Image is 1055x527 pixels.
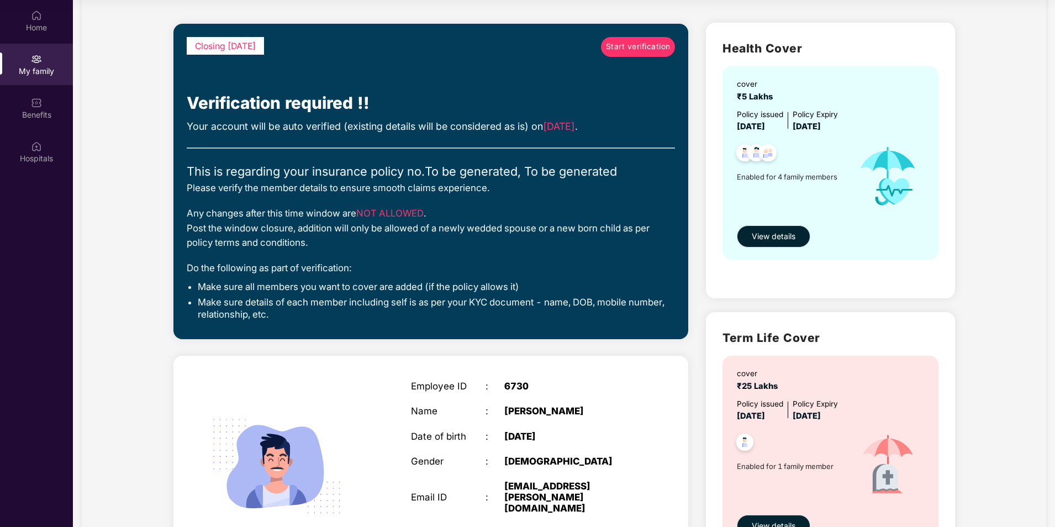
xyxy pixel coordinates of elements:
[187,90,676,116] div: Verification required !!
[731,430,758,457] img: svg+xml;base64,PHN2ZyB4bWxucz0iaHR0cDovL3d3dy53My5vcmcvMjAwMC9zdmciIHdpZHRoPSI0OC45NDMiIGhlaWdodD...
[722,39,938,57] h2: Health Cover
[187,206,676,250] div: Any changes after this time window are . Post the window closure, addition will only be allowed o...
[504,431,635,442] div: [DATE]
[543,120,575,132] span: [DATE]
[486,492,504,503] div: :
[411,405,486,417] div: Name
[737,78,777,91] div: cover
[504,456,635,467] div: [DEMOGRAPHIC_DATA]
[793,398,838,410] div: Policy Expiry
[411,431,486,442] div: Date of birth
[504,381,635,392] div: 6730
[737,109,783,121] div: Policy issued
[606,41,671,53] span: Start verification
[187,261,676,275] div: Do the following as part of verification:
[504,405,635,417] div: [PERSON_NAME]
[737,461,847,472] span: Enabled for 1 family member
[737,398,783,410] div: Policy issued
[31,54,42,65] img: svg+xml;base64,PHN2ZyB3aWR0aD0iMjAiIGhlaWdodD0iMjAiIHZpZXdCb3g9IjAgMCAyMCAyMCIgZmlsbD0ibm9uZSIgeG...
[187,119,676,134] div: Your account will be auto verified (existing details will be considered as is) on .
[847,133,929,220] img: icon
[198,281,676,293] li: Make sure all members you want to cover are added (if the policy allows it)
[411,456,486,467] div: Gender
[752,230,795,243] span: View details
[486,431,504,442] div: :
[737,381,782,391] span: ₹25 Lakhs
[31,10,42,21] img: svg+xml;base64,PHN2ZyBpZD0iSG9tZSIgeG1sbnM9Imh0dHA6Ly93d3cudzMub3JnLzIwMDAvc3ZnIiB3aWR0aD0iMjAiIG...
[198,296,676,321] li: Make sure details of each member including self is as per your KYC document - name, DOB, mobile n...
[411,492,486,503] div: Email ID
[737,368,782,380] div: cover
[793,122,821,131] span: [DATE]
[755,141,782,168] img: svg+xml;base64,PHN2ZyB4bWxucz0iaHR0cDovL3d3dy53My5vcmcvMjAwMC9zdmciIHdpZHRoPSI0OC45NDMiIGhlaWdodD...
[195,41,256,51] span: Closing [DATE]
[737,92,777,102] span: ₹5 Lakhs
[187,181,676,195] div: Please verify the member details to ensure smooth claims experience.
[731,141,758,168] img: svg+xml;base64,PHN2ZyB4bWxucz0iaHR0cDovL3d3dy53My5vcmcvMjAwMC9zdmciIHdpZHRoPSI0OC45NDMiIGhlaWdodD...
[737,122,765,131] span: [DATE]
[737,171,847,182] span: Enabled for 4 family members
[847,423,929,509] img: icon
[737,225,810,247] button: View details
[31,97,42,108] img: svg+xml;base64,PHN2ZyBpZD0iQmVuZWZpdHMiIHhtbG5zPSJodHRwOi8vd3d3LnczLm9yZy8yMDAwL3N2ZyIgd2lkdGg9Ij...
[486,405,504,417] div: :
[743,141,770,168] img: svg+xml;base64,PHN2ZyB4bWxucz0iaHR0cDovL3d3dy53My5vcmcvMjAwMC9zdmciIHdpZHRoPSI0OC45NDMiIGhlaWdodD...
[793,411,821,421] span: [DATE]
[504,481,635,514] div: [EMAIL_ADDRESS][PERSON_NAME][DOMAIN_NAME]
[486,456,504,467] div: :
[187,162,676,181] div: This is regarding your insurance policy no. To be generated, To be generated
[793,109,838,121] div: Policy Expiry
[31,141,42,152] img: svg+xml;base64,PHN2ZyBpZD0iSG9zcGl0YWxzIiB4bWxucz0iaHR0cDovL3d3dy53My5vcmcvMjAwMC9zdmciIHdpZHRoPS...
[356,208,424,219] span: NOT ALLOWED
[722,329,938,347] h2: Term Life Cover
[411,381,486,392] div: Employee ID
[737,411,765,421] span: [DATE]
[486,381,504,392] div: :
[601,37,675,57] a: Start verification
